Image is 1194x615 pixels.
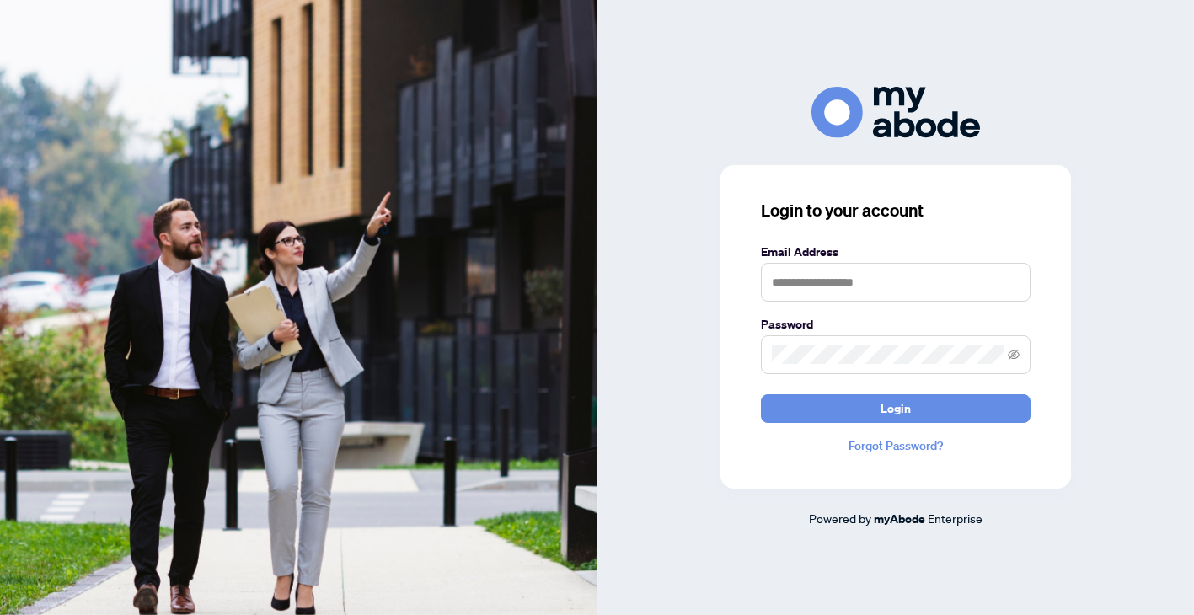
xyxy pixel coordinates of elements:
a: Forgot Password? [761,436,1031,455]
span: eye-invisible [1008,349,1020,361]
label: Email Address [761,243,1031,261]
a: myAbode [874,510,925,528]
span: Login [881,395,911,422]
h3: Login to your account [761,199,1031,222]
button: Login [761,394,1031,423]
label: Password [761,315,1031,334]
img: ma-logo [811,87,980,138]
span: Powered by [809,511,871,526]
span: Enterprise [928,511,983,526]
